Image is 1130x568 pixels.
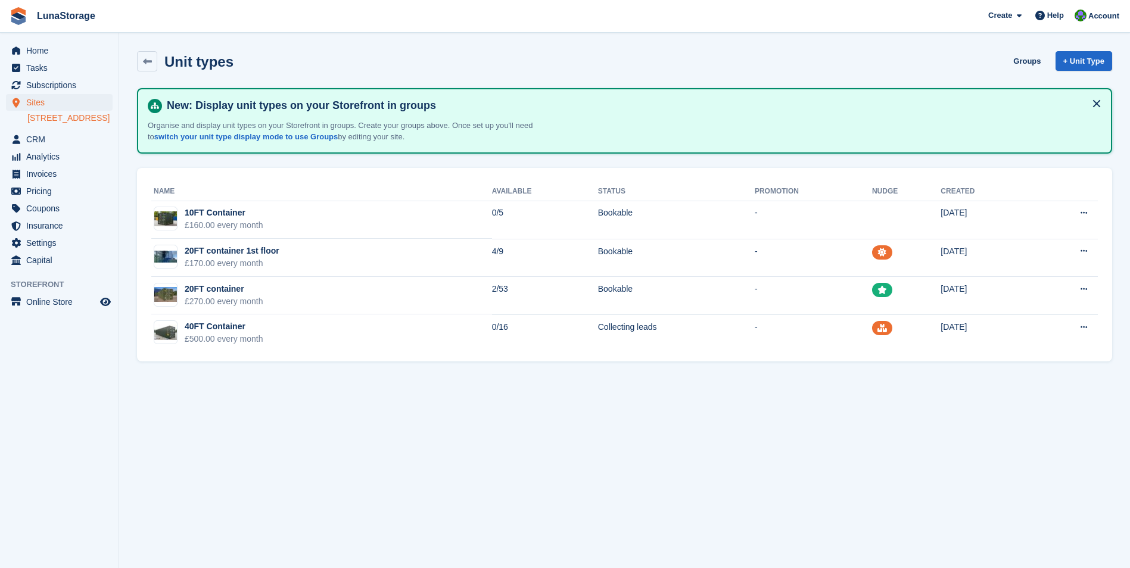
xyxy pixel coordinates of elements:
[6,42,113,59] a: menu
[154,132,338,141] a: switch your unit type display mode to use Groups
[1075,10,1087,21] img: Cathal Vaughan
[10,7,27,25] img: stora-icon-8386f47178a22dfd0bd8f6a31ec36ba5ce8667c1dd55bd0f319d3a0aa187defe.svg
[941,239,1031,277] td: [DATE]
[185,219,263,232] div: £160.00 every month
[755,201,872,239] td: -
[492,239,598,277] td: 4/9
[185,257,279,270] div: £170.00 every month
[154,211,177,227] img: 10ft%20container.jpg
[6,235,113,251] a: menu
[27,113,113,124] a: [STREET_ADDRESS]
[185,245,279,257] div: 20FT container 1st floor
[598,182,755,201] th: Status
[1088,10,1119,22] span: Account
[26,60,98,76] span: Tasks
[185,320,263,333] div: 40FT Container
[1047,10,1064,21] span: Help
[26,42,98,59] span: Home
[148,120,565,143] p: Organise and display unit types on your Storefront in groups. Create your groups above. Once set ...
[492,182,598,201] th: Available
[6,252,113,269] a: menu
[872,182,941,201] th: Nudge
[492,314,598,352] td: 0/16
[6,183,113,199] a: menu
[185,207,263,219] div: 10FT Container
[26,94,98,111] span: Sites
[755,239,872,277] td: -
[185,333,263,345] div: £500.00 every month
[941,201,1031,239] td: [DATE]
[26,200,98,217] span: Coupons
[6,60,113,76] a: menu
[26,131,98,148] span: CRM
[6,77,113,93] a: menu
[151,182,492,201] th: Name
[6,166,113,182] a: menu
[598,314,755,352] td: Collecting leads
[6,294,113,310] a: menu
[6,200,113,217] a: menu
[6,148,113,165] a: menu
[11,279,119,291] span: Storefront
[154,324,177,340] img: 40ft%20container.jpg
[1008,51,1045,71] a: Groups
[755,277,872,315] td: -
[598,277,755,315] td: Bookable
[26,148,98,165] span: Analytics
[941,277,1031,315] td: [DATE]
[6,131,113,148] a: menu
[154,251,177,263] img: 20ft%20%201st%20floor.jpg
[154,287,177,302] img: 20ft%20container.jpg
[6,217,113,234] a: menu
[26,294,98,310] span: Online Store
[1056,51,1112,71] a: + Unit Type
[6,94,113,111] a: menu
[755,314,872,352] td: -
[162,99,1101,113] h4: New: Display unit types on your Storefront in groups
[941,182,1031,201] th: Created
[164,54,234,70] h2: Unit types
[26,166,98,182] span: Invoices
[185,283,263,295] div: 20FT container
[26,252,98,269] span: Capital
[26,183,98,199] span: Pricing
[98,295,113,309] a: Preview store
[26,217,98,234] span: Insurance
[755,182,872,201] th: Promotion
[492,277,598,315] td: 2/53
[988,10,1012,21] span: Create
[32,6,100,26] a: LunaStorage
[26,235,98,251] span: Settings
[941,314,1031,352] td: [DATE]
[185,295,263,308] div: £270.00 every month
[492,201,598,239] td: 0/5
[26,77,98,93] span: Subscriptions
[598,239,755,277] td: Bookable
[598,201,755,239] td: Bookable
